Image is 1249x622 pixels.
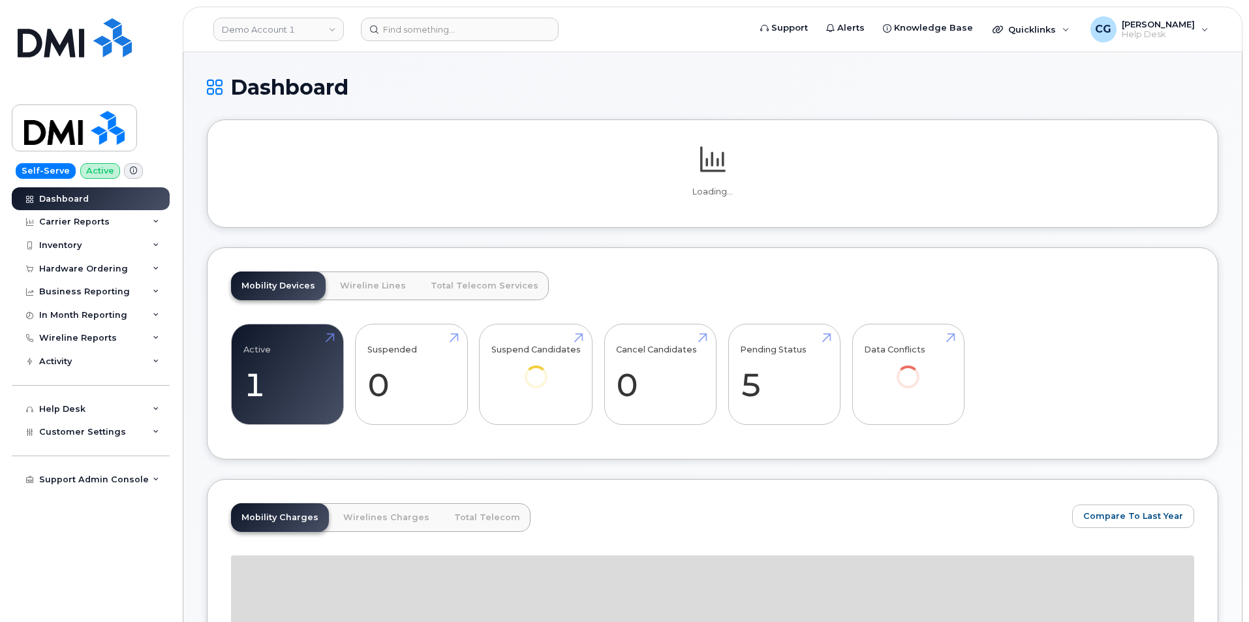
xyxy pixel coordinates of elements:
[1072,505,1194,528] button: Compare To Last Year
[231,186,1194,198] p: Loading...
[1083,510,1183,522] span: Compare To Last Year
[864,332,952,407] a: Data Conflicts
[616,332,704,418] a: Cancel Candidates 0
[231,272,326,300] a: Mobility Devices
[330,272,416,300] a: Wireline Lines
[243,332,332,418] a: Active 1
[207,76,1218,99] h1: Dashboard
[231,503,329,532] a: Mobility Charges
[491,332,581,407] a: Suspend Candidates
[367,332,455,418] a: Suspended 0
[420,272,549,300] a: Total Telecom Services
[444,503,531,532] a: Total Telecom
[333,503,440,532] a: Wirelines Charges
[740,332,828,418] a: Pending Status 5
